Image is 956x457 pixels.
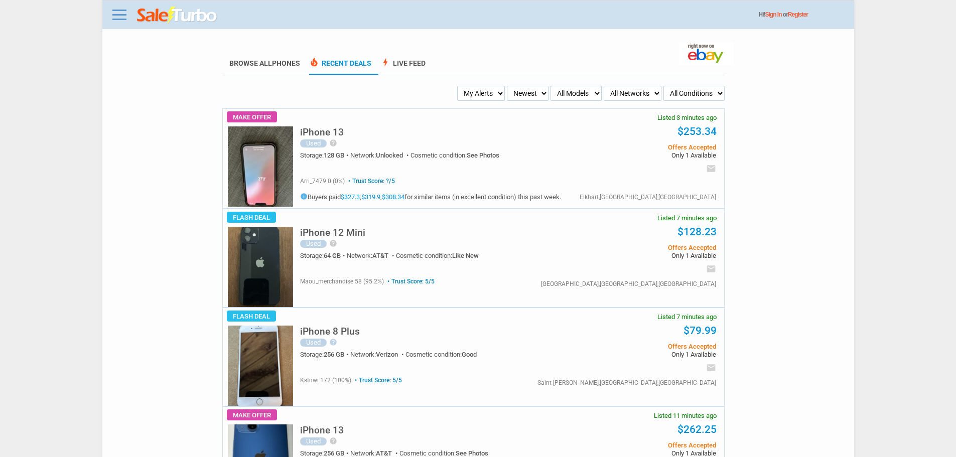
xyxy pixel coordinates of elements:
span: Offers Accepted [565,244,716,251]
a: boltLive Feed [380,59,426,75]
span: AT&T [372,252,388,259]
a: $327.3 [341,193,360,201]
h5: iPhone 8 Plus [300,327,360,336]
i: info [300,193,308,200]
span: Trust Score: ?/5 [346,178,395,185]
div: [GEOGRAPHIC_DATA],[GEOGRAPHIC_DATA],[GEOGRAPHIC_DATA] [541,281,716,287]
img: s-l225.jpg [228,326,293,406]
i: email [706,363,716,373]
span: bolt [380,57,390,67]
span: Phones [272,59,300,67]
div: Network: [347,252,396,259]
a: Sign In [765,11,782,18]
h5: Buyers paid , , for similar items (in excellent condition) this past week. [300,193,561,200]
span: Only 1 Available [565,252,716,259]
a: Register [788,11,808,18]
a: $79.99 [684,325,717,337]
h5: iPhone 13 [300,425,344,435]
a: iPhone 13 [300,129,344,137]
span: local_fire_department [309,57,319,67]
span: Make Offer [227,111,277,122]
div: Cosmetic condition: [405,351,477,358]
span: Trust Score: 5/5 [385,278,435,285]
div: Network: [350,152,411,159]
span: Listed 7 minutes ago [657,314,717,320]
i: help [329,338,337,346]
a: iPhone 8 Plus [300,329,360,336]
span: Make Offer [227,409,277,420]
div: Storage: [300,252,347,259]
a: iPhone 13 [300,427,344,435]
div: Saint [PERSON_NAME],[GEOGRAPHIC_DATA],[GEOGRAPHIC_DATA] [537,380,716,386]
i: help [329,239,337,247]
a: $262.25 [677,423,717,435]
span: or [783,11,808,18]
h5: iPhone 13 [300,127,344,137]
i: email [706,264,716,274]
span: Hi! [759,11,765,18]
img: s-l225.jpg [228,126,293,207]
div: Cosmetic condition: [411,152,499,159]
span: Listed 7 minutes ago [657,215,717,221]
div: Cosmetic condition: [396,252,479,259]
span: Flash Deal [227,311,276,322]
div: Elkhart,[GEOGRAPHIC_DATA],[GEOGRAPHIC_DATA] [580,194,716,200]
span: Verizon [376,351,398,358]
div: Used [300,339,327,347]
a: iPhone 12 Mini [300,230,365,237]
div: Network: [350,351,405,358]
i: help [329,437,337,445]
div: Storage: [300,450,350,456]
a: local_fire_departmentRecent Deals [309,59,371,75]
a: $253.34 [677,125,717,137]
div: Storage: [300,351,350,358]
span: 64 GB [324,252,341,259]
span: 256 GB [324,449,344,457]
span: Offers Accepted [565,343,716,350]
div: Storage: [300,152,350,159]
span: Only 1 Available [565,351,716,358]
div: Network: [350,450,399,456]
span: maou_merchandise 58 (95.2%) [300,278,384,285]
h5: iPhone 12 Mini [300,228,365,237]
span: Only 1 Available [565,450,716,456]
img: s-l225.jpg [228,227,293,307]
span: Only 1 Available [565,152,716,159]
div: Used [300,240,327,248]
span: Like New [452,252,479,259]
div: Cosmetic condition: [399,450,488,456]
a: $308.34 [382,193,404,201]
span: Offers Accepted [565,442,716,448]
span: See Photos [467,151,499,159]
a: $128.23 [677,226,717,238]
span: arri_7479 0 (0%) [300,178,345,185]
span: 128 GB [324,151,344,159]
span: Unlocked [376,151,403,159]
div: Used [300,437,327,445]
div: Used [300,139,327,147]
span: kstnwi 172 (100%) [300,377,351,384]
span: Good [462,351,477,358]
span: See Photos [456,449,488,457]
i: help [329,139,337,147]
span: 256 GB [324,351,344,358]
span: Trust Score: 5/5 [353,377,402,384]
span: AT&T [376,449,392,457]
a: Browse AllPhones [229,59,300,67]
i: email [706,164,716,174]
a: $319.9 [361,193,380,201]
span: Listed 11 minutes ago [654,412,717,419]
span: Listed 3 minutes ago [657,114,717,121]
img: saleturbo.com - Online Deals and Discount Coupons [137,7,218,25]
span: Flash Deal [227,212,276,223]
span: Offers Accepted [565,144,716,150]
